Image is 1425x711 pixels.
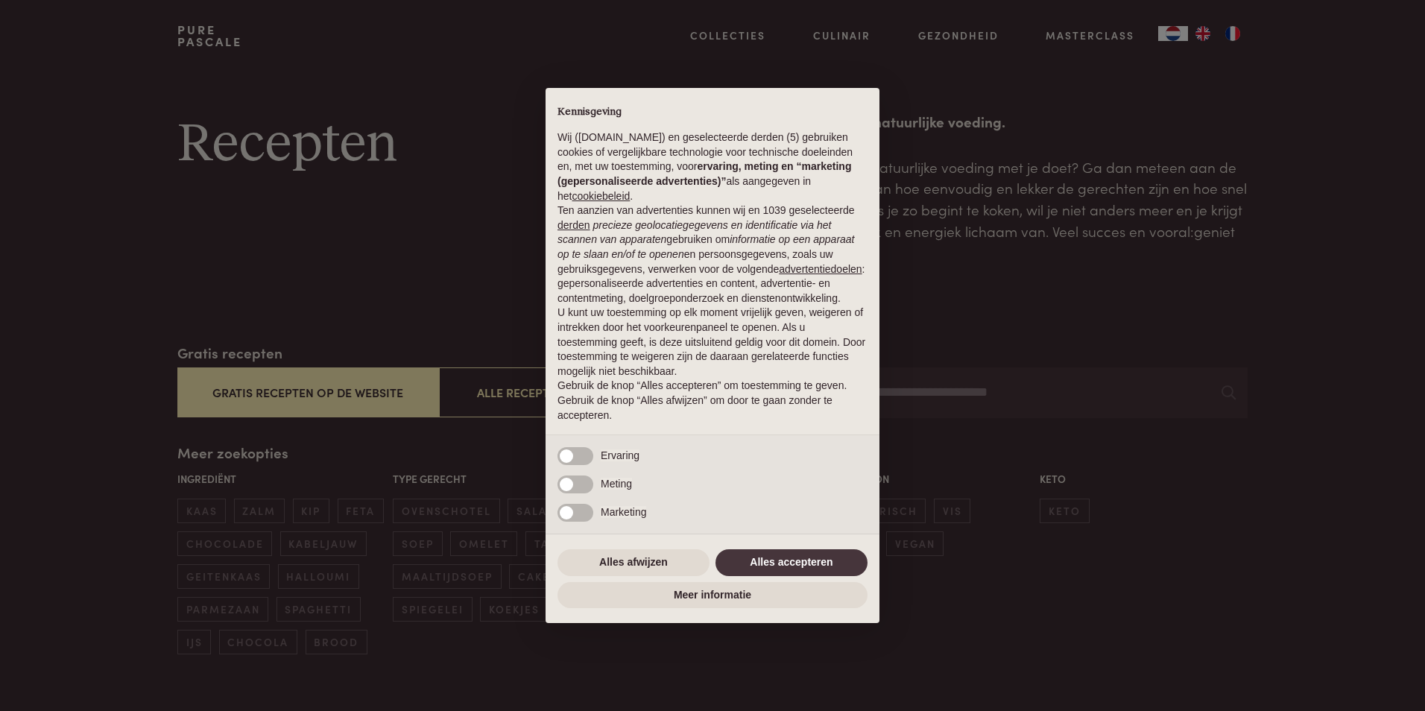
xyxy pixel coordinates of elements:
em: precieze geolocatiegegevens en identificatie via het scannen van apparaten [557,219,831,246]
button: derden [557,218,590,233]
button: Alles accepteren [715,549,868,576]
span: Meting [601,478,632,490]
p: U kunt uw toestemming op elk moment vrijelijk geven, weigeren of intrekken door het voorkeurenpan... [557,306,868,379]
p: Gebruik de knop “Alles accepteren” om toestemming te geven. Gebruik de knop “Alles afwijzen” om d... [557,379,868,423]
button: advertentiedoelen [779,262,862,277]
em: informatie op een apparaat op te slaan en/of te openen [557,233,855,260]
h2: Kennisgeving [557,106,868,119]
button: Meer informatie [557,582,868,609]
span: Marketing [601,506,646,518]
p: Ten aanzien van advertenties kunnen wij en 1039 geselecteerde gebruiken om en persoonsgegevens, z... [557,203,868,306]
button: Alles afwijzen [557,549,710,576]
span: Ervaring [601,449,639,461]
p: Wij ([DOMAIN_NAME]) en geselecteerde derden (5) gebruiken cookies of vergelijkbare technologie vo... [557,130,868,203]
strong: ervaring, meting en “marketing (gepersonaliseerde advertenties)” [557,160,851,187]
a: cookiebeleid [572,190,630,202]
